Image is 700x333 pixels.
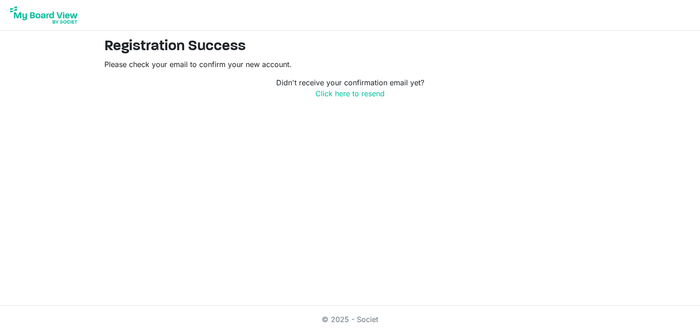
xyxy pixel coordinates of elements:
[104,38,596,55] h2: Registration Success
[7,4,80,26] img: My Board View Logo
[322,315,378,324] a: © 2025 - Societ
[104,77,596,99] p: Didn't receive your confirmation email yet?
[104,59,596,70] p: Please check your email to confirm your new account.
[315,89,385,98] a: Click here to resend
